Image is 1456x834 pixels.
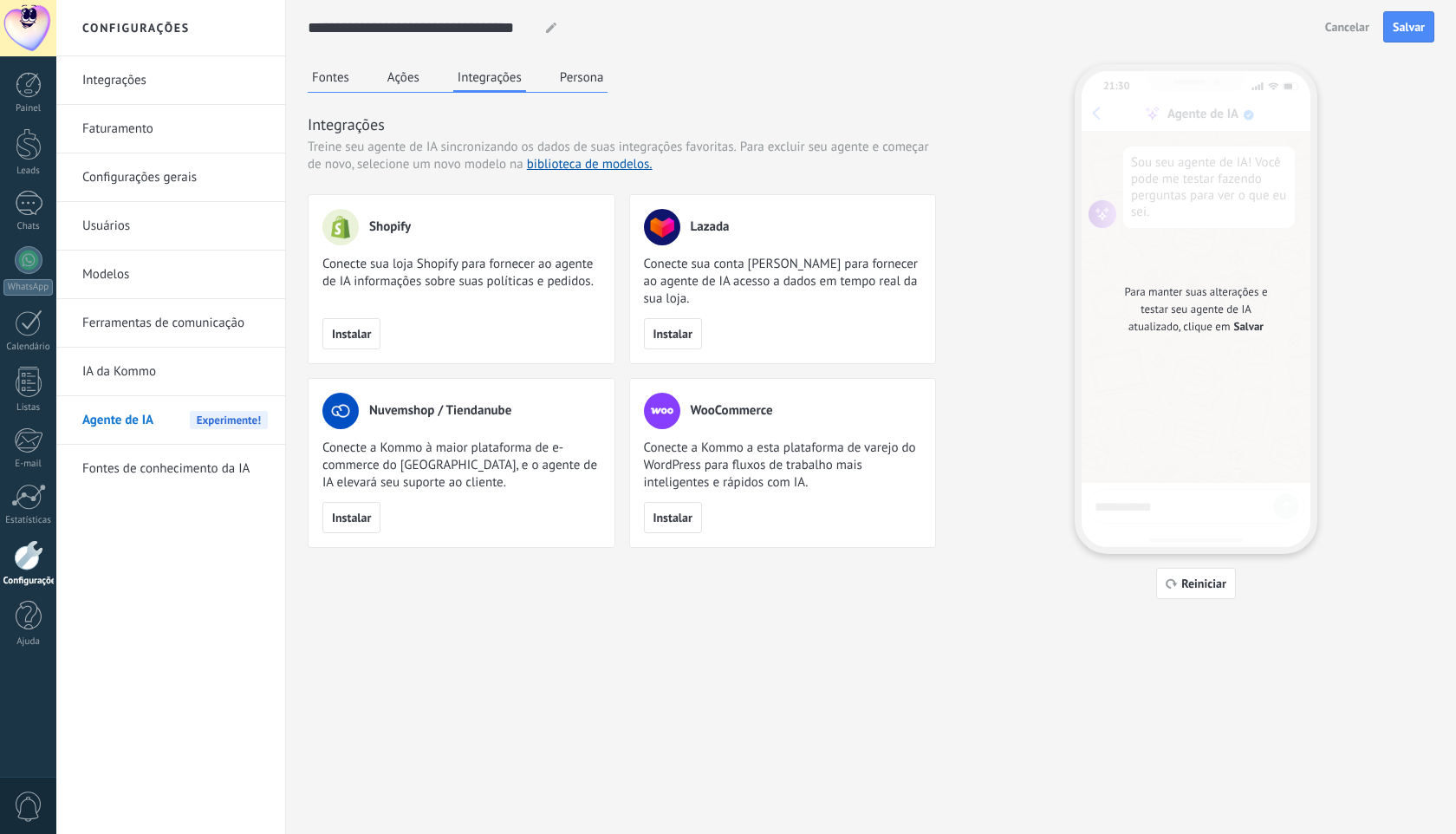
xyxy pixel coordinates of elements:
a: Agente de IAExperimente! [82,396,268,445]
div: Listas [3,402,54,414]
button: Instalar [322,502,380,533]
button: Ações [383,64,424,90]
a: Integrações [82,56,268,105]
div: Calendário [3,342,54,353]
li: Fontes de conhecimento da IA [56,445,285,492]
li: Usuários [56,202,285,251]
a: Configurações gerais [82,153,268,202]
span: Para manter suas alterações e testar seu agente de IA atualizado, clique em [1124,284,1267,334]
h3: Integrações [308,114,936,135]
span: Instalar [653,328,692,340]
span: Salvar [1234,318,1264,336]
button: Fontes [308,64,354,90]
span: WooCommerce [691,402,773,420]
a: Usuários [82,202,268,251]
a: Fontes de conhecimento da IA [82,445,268,493]
a: Modelos [82,251,268,299]
button: Instalar [644,502,702,533]
div: Configurações [3,576,54,587]
a: Ferramentas de comunicação [82,299,268,348]
li: Ferramentas de comunicação [56,299,285,348]
span: Agente de IA [82,396,153,445]
li: Configurações gerais [56,153,285,202]
span: Conecte sua loja Shopify para fornecer ao agente de IA informações sobre suas políticas e pedidos. [322,256,601,290]
span: Treine seu agente de IA sincronizando os dados de suas integrações favoritas. [308,139,737,156]
div: WhatsApp [3,279,53,296]
div: Chats [3,221,54,232]
li: Modelos [56,251,285,299]
li: Faturamento [56,105,285,153]
button: Reiniciar [1156,568,1236,599]
span: Nuvemshop / Tiendanube [369,402,511,420]
a: IA da Kommo [82,348,268,396]
div: Estatísticas [3,515,54,526]
button: Integrações [453,64,526,93]
li: IA da Kommo [56,348,285,396]
span: Conecte a Kommo à maior plataforma de e-commerce do [GEOGRAPHIC_DATA], e o agente de IA elevará s... [322,440,601,492]
span: Experimente! [190,411,268,429]
span: Salvar [1393,21,1425,33]
span: Shopify [369,218,411,236]
button: Persona [556,64,608,90]
button: Instalar [322,318,380,349]
li: Agente de IA [56,396,285,445]
span: Instalar [653,511,692,524]
a: biblioteca de modelos. [527,156,653,173]
button: Instalar [644,318,702,349]
span: Conecte a Kommo a esta plataforma de varejo do WordPress para fluxos de trabalho mais inteligente... [644,440,922,492]
a: Faturamento [82,105,268,153]
span: Para excluir seu agente e começar de novo, selecione um novo modelo na [308,139,929,173]
span: Instalar [332,511,371,524]
li: Integrações [56,56,285,105]
button: Salvar [1383,11,1434,42]
div: Painel [3,103,54,114]
div: E-mail [3,459,54,470]
span: Lazada [691,218,730,236]
span: Conecte sua conta [PERSON_NAME] para fornecer ao agente de IA acesso a dados em tempo real da sua... [644,256,922,308]
span: Cancelar [1325,21,1369,33]
span: Instalar [332,328,371,340]
span: Reiniciar [1181,577,1226,590]
div: Leads [3,166,54,177]
div: Ajuda [3,636,54,648]
button: Cancelar [1317,14,1377,40]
